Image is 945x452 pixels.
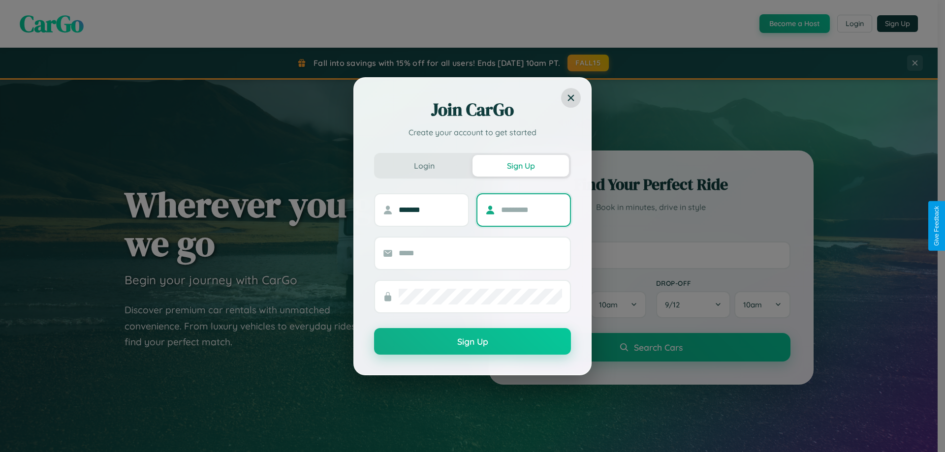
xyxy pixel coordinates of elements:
[374,126,571,138] p: Create your account to get started
[374,328,571,355] button: Sign Up
[374,98,571,121] h2: Join CarGo
[933,206,940,246] div: Give Feedback
[376,155,472,177] button: Login
[472,155,569,177] button: Sign Up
